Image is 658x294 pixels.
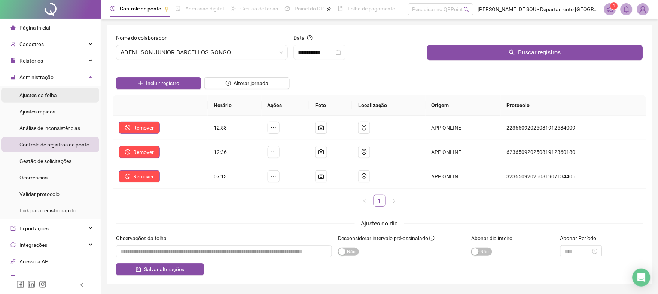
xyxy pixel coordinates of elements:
span: environment [361,173,367,179]
span: linkedin [28,281,35,288]
span: dashboard [285,6,290,11]
span: pushpin [164,7,169,11]
span: stop [125,149,130,155]
span: Remover [133,124,154,132]
sup: 1 [610,2,618,10]
label: Observações da folha [116,234,171,242]
button: left [359,195,371,207]
span: question-circle [307,35,313,40]
span: left [79,282,85,288]
span: Ajustes da folha [19,92,57,98]
span: search [464,7,469,12]
span: Controle de ponto [120,6,161,12]
span: lock [10,75,16,80]
th: Horário [208,95,262,116]
li: 1 [374,195,386,207]
li: Página anterior [359,195,371,207]
span: Gestão de férias [240,6,278,12]
span: notification [607,6,613,13]
span: Desconsiderar intervalo pré-assinalado [338,235,428,241]
label: Abonar Período [560,234,601,242]
span: info-circle [429,236,435,241]
span: right [392,199,397,203]
a: 1 [374,195,385,206]
span: ellipsis [271,149,277,155]
td: 62365092025081912360180 [501,140,646,164]
td: 32365092025081907134405 [501,164,646,189]
span: Aceite de uso [19,275,50,281]
img: 37618 [637,4,649,15]
span: Link para registro rápido [19,207,76,213]
th: Origem [426,95,501,116]
span: save [136,267,141,272]
span: camera [318,125,324,131]
span: Buscar registros [518,48,561,57]
li: Próxima página [389,195,400,207]
button: Salvar alterações [116,263,204,275]
span: left [362,199,367,203]
button: Remover [119,122,160,134]
span: ADENILSON JUNIOR BARCELLOS GONGO [121,45,283,60]
td: APP ONLINE [426,140,501,164]
span: Painel do DP [295,6,324,12]
span: Página inicial [19,25,50,31]
span: export [10,226,16,231]
span: Data [294,35,305,41]
span: Administração [19,74,54,80]
span: Folha de pagamento [348,6,396,12]
button: Alterar jornada [204,77,290,89]
span: 12:36 [214,149,227,155]
span: Exportações [19,225,49,231]
button: right [389,195,400,207]
span: Relatórios [19,58,43,64]
span: clock-circle [226,81,231,86]
span: camera [318,173,324,179]
span: file-done [176,6,181,11]
td: 22365092025081912584009 [501,116,646,140]
span: sync [10,242,16,248]
span: user-add [10,42,16,47]
span: Ocorrências [19,175,48,181]
span: api [10,259,16,264]
span: Incluir registro [146,79,180,87]
span: camera [318,149,324,155]
span: Remover [133,148,154,156]
div: Open Intercom Messenger [633,269,651,287]
th: Protocolo [501,95,646,116]
span: search [509,49,515,55]
span: home [10,25,16,30]
span: stop [125,174,130,179]
span: Ajustes rápidos [19,109,55,115]
span: facebook [16,281,24,288]
th: Foto [309,95,352,116]
td: APP ONLINE [426,164,501,189]
span: audit [10,275,16,281]
span: Gestão de solicitações [19,158,71,164]
span: instagram [39,281,46,288]
span: environment [361,149,367,155]
a: Alterar jornada [204,81,290,87]
span: Admissão digital [185,6,224,12]
span: Alterar jornada [234,79,269,87]
th: Ações [262,95,309,116]
span: environment [361,125,367,131]
label: Abonar dia inteiro [471,234,517,242]
button: Buscar registros [427,45,643,60]
span: book [338,6,343,11]
span: Integrações [19,242,47,248]
td: APP ONLINE [426,116,501,140]
th: Localização [352,95,426,116]
span: Remover [133,172,154,181]
span: ellipsis [271,173,277,179]
button: Remover [119,170,160,182]
span: Análise de inconsistências [19,125,80,131]
span: [PERSON_NAME] DE SOU - Departamento [GEOGRAPHIC_DATA] [478,5,600,13]
span: Salvar alterações [144,265,184,273]
label: Nome do colaborador [116,34,171,42]
span: bell [623,6,630,13]
span: Acesso à API [19,258,50,264]
span: plus [138,81,143,86]
span: 1 [613,3,616,9]
span: Cadastros [19,41,44,47]
span: Validar protocolo [19,191,60,197]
